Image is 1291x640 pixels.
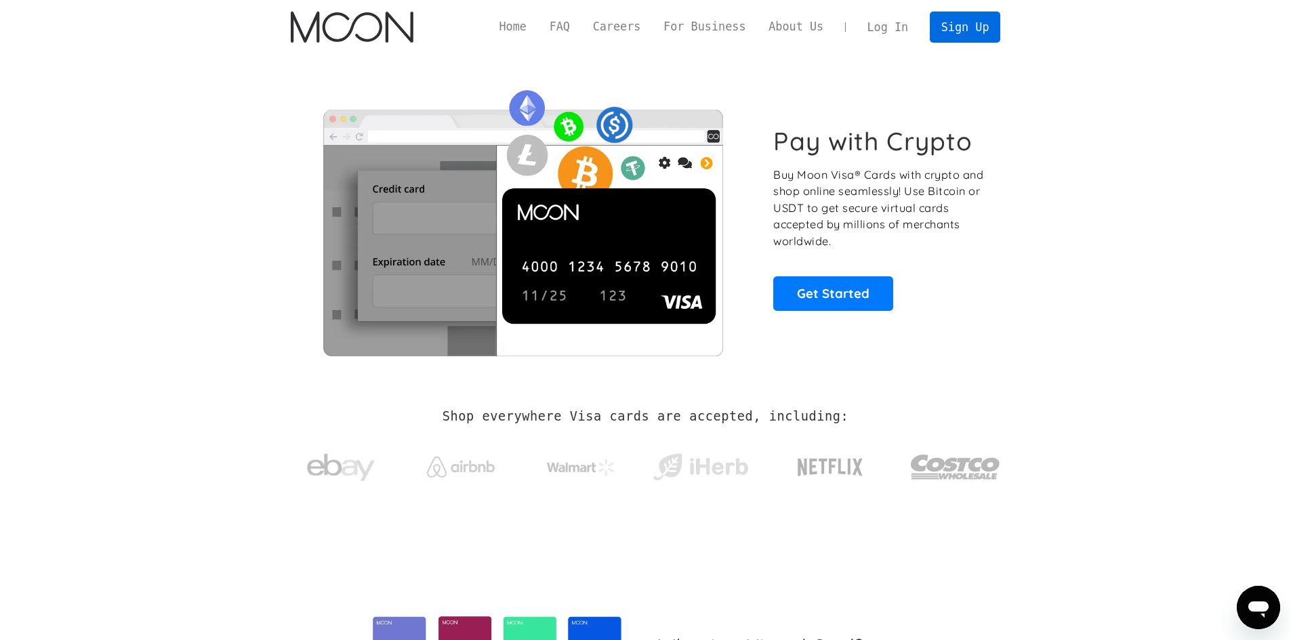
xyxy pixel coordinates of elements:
[757,18,835,35] a: About Us
[427,456,495,477] img: Airbnb
[443,409,848,424] h2: Shop everywhere Visa cards are accepted, including:
[410,443,511,484] a: Airbnb
[1237,586,1280,629] iframe: Schaltfläche zum Öffnen des Messaging-Fensters
[910,442,1001,492] img: Costco
[930,12,1000,42] a: Sign Up
[291,12,413,43] img: Moon Logo
[547,459,615,475] img: Walmart
[581,18,652,35] a: Careers
[291,81,755,356] img: Moon Cards let you spend your crypto anywhere Visa is accepted.
[770,437,891,491] a: Netflix
[650,436,751,492] a: iHerb
[291,12,413,43] a: home
[530,446,631,482] a: Walmart
[773,276,893,310] a: Get Started
[796,450,864,484] img: Netflix
[773,126,972,156] h1: Pay with Crypto
[652,18,757,35] a: For Business
[650,450,751,485] img: iHerb
[291,433,392,496] a: ebay
[773,167,985,250] p: Buy Moon Visa® Cards with crypto and shop online seamlessly! Use Bitcoin or USDT to get secure vi...
[910,428,1001,499] a: Costco
[307,446,375,489] img: ebay
[488,18,538,35] a: Home
[856,12,920,42] a: Log In
[538,18,581,35] a: FAQ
